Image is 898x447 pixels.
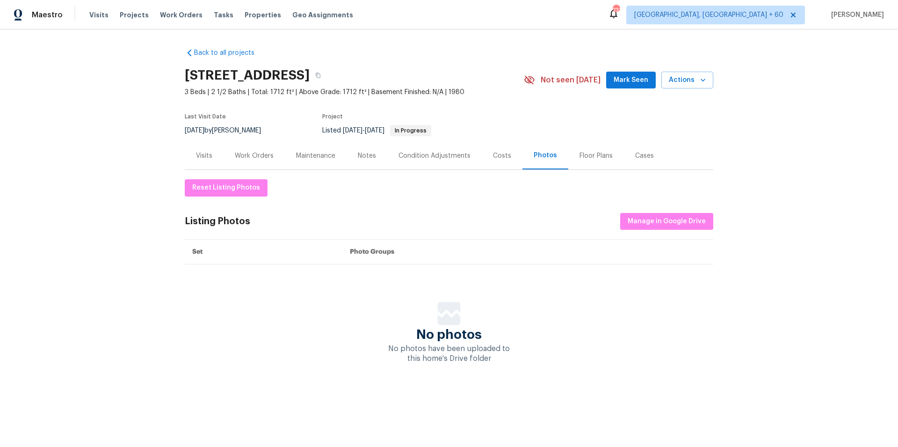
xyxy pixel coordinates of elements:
span: Geo Assignments [292,10,353,20]
span: Maestro [32,10,63,20]
span: - [343,127,384,134]
span: Tasks [214,12,233,18]
span: [DATE] [185,127,204,134]
span: Work Orders [160,10,203,20]
span: 3 Beds | 2 1/2 Baths | Total: 1712 ft² | Above Grade: 1712 ft² | Basement Finished: N/A | 1980 [185,88,524,97]
div: Costs [493,151,511,161]
div: Photos [534,151,557,160]
span: Visits [89,10,109,20]
button: Reset Listing Photos [185,179,268,197]
span: Project [322,114,343,119]
th: Set [185,240,342,264]
div: Notes [358,151,376,161]
span: In Progress [391,128,430,133]
button: Mark Seen [606,72,656,89]
div: 733 [613,6,619,15]
div: Listing Photos [185,217,250,226]
span: Last Visit Date [185,114,226,119]
th: Photo Groups [342,240,713,264]
div: by [PERSON_NAME] [185,125,272,136]
span: Mark Seen [614,74,648,86]
button: Manage in Google Drive [620,213,713,230]
span: Listed [322,127,431,134]
button: Copy Address [310,67,326,84]
span: [DATE] [365,127,384,134]
div: Floor Plans [579,151,613,161]
div: Maintenance [296,151,335,161]
div: Cases [635,151,654,161]
div: Condition Adjustments [398,151,471,161]
a: Back to all projects [185,48,275,58]
span: [GEOGRAPHIC_DATA], [GEOGRAPHIC_DATA] + 60 [634,10,783,20]
h2: [STREET_ADDRESS] [185,71,310,80]
span: Not seen [DATE] [541,75,601,85]
span: Projects [120,10,149,20]
span: No photos [416,330,482,339]
span: Actions [669,74,706,86]
div: Visits [196,151,212,161]
span: Properties [245,10,281,20]
span: [PERSON_NAME] [827,10,884,20]
span: [DATE] [343,127,362,134]
span: Reset Listing Photos [192,182,260,194]
span: No photos have been uploaded to this home's Drive folder [388,345,510,362]
span: Manage in Google Drive [628,216,706,227]
button: Actions [661,72,713,89]
div: Work Orders [235,151,274,161]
